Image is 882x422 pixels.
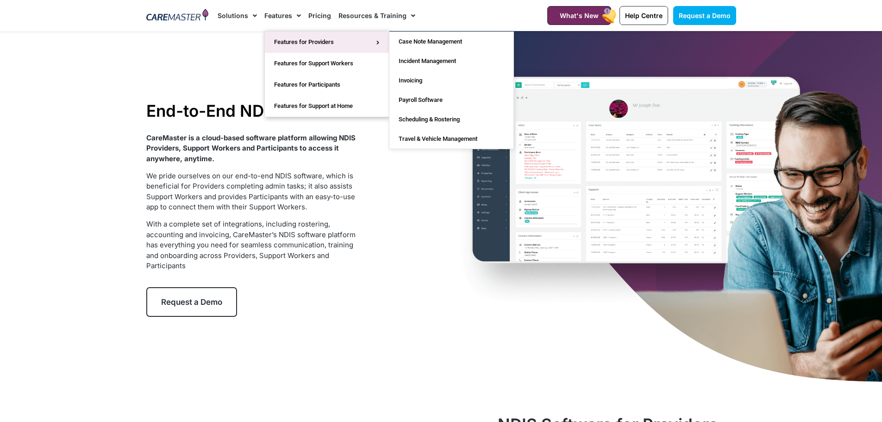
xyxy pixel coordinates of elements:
[146,9,209,23] img: CareMaster Logo
[547,6,611,25] a: What's New
[161,297,222,307] span: Request a Demo
[265,95,389,117] a: Features for Support at Home
[389,32,513,51] a: Case Note Management
[265,74,389,95] a: Features for Participants
[625,12,663,19] span: Help Centre
[619,6,668,25] a: Help Centre
[265,53,389,74] a: Features for Support Workers
[389,31,514,149] ul: Features for Providers
[146,219,359,271] p: With a complete set of integrations, including rostering, accounting and invoicing, CareMaster’s ...
[389,51,513,71] a: Incident Management
[264,31,389,117] ul: Features
[146,171,355,212] span: We pride ourselves on our end-to-end NDIS software, which is beneficial for Providers completing ...
[389,71,513,90] a: Invoicing
[146,287,237,317] a: Request a Demo
[560,12,599,19] span: What's New
[389,129,513,149] a: Travel & Vehicle Management
[146,133,356,163] strong: CareMaster is a cloud-based software platform allowing NDIS Providers, Support Workers and Partic...
[389,90,513,110] a: Payroll Software
[265,31,389,53] a: Features for Providers
[389,110,513,129] a: Scheduling & Rostering
[673,6,736,25] a: Request a Demo
[679,12,731,19] span: Request a Demo
[146,101,359,120] h1: End-to-End NDIS Software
